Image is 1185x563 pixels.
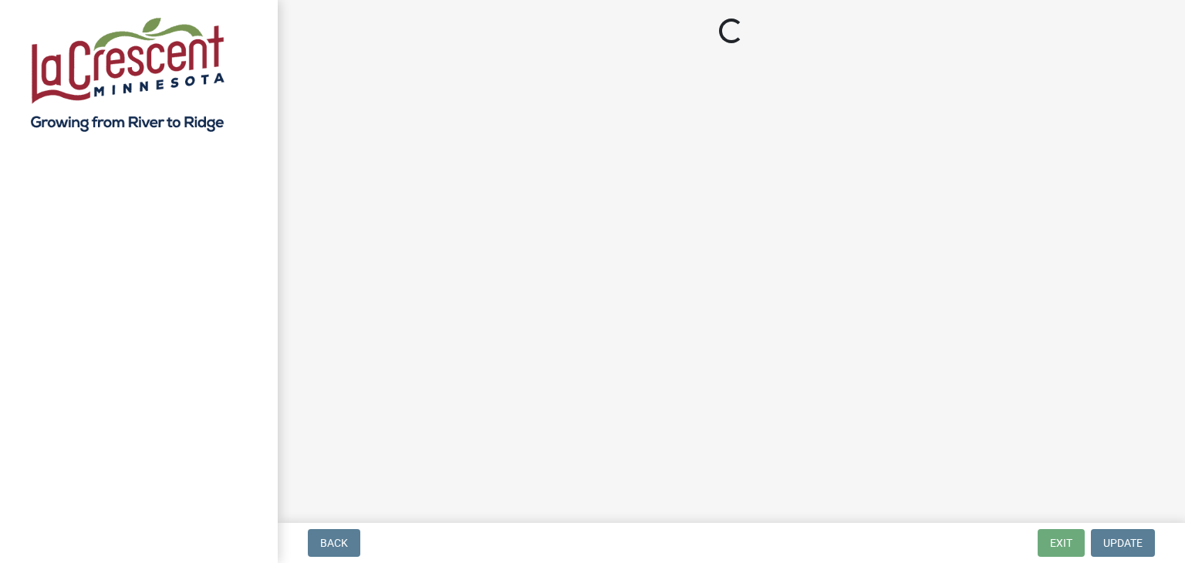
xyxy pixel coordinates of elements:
button: Update [1091,529,1155,557]
img: City of La Crescent, Minnesota [31,16,225,132]
button: Back [308,529,360,557]
button: Exit [1038,529,1085,557]
span: Back [320,537,348,549]
span: Update [1103,537,1143,549]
